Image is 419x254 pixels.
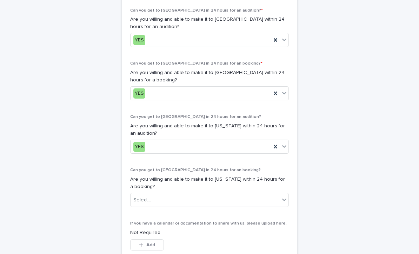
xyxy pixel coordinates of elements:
[130,61,262,66] span: Can you get to [GEOGRAPHIC_DATA] in 24 hours for an booking?
[130,229,289,236] p: Not Required
[130,221,287,226] span: If you have a calendar or documentation to share with us, please upload here.
[146,242,155,247] span: Add
[133,35,145,45] div: YES
[130,16,289,31] p: Are you willing and able to make it to [GEOGRAPHIC_DATA] within 24 hours for an audition?
[130,115,261,119] span: Can you get to [GEOGRAPHIC_DATA] in 24 hours for an audition?
[133,88,145,99] div: YES
[130,122,289,137] p: Are you willing and able to make it to [US_STATE] within 24 hours for an audition?
[133,142,145,152] div: YES
[130,69,289,84] p: Are you willing and able to make it to [GEOGRAPHIC_DATA] within 24 hours for a booking?
[133,196,151,204] div: Select...
[130,8,263,13] span: Can you get to [GEOGRAPHIC_DATA] in 24 hours for an audition?
[130,239,164,250] button: Add
[130,176,289,190] p: Are you willing and able to make it to [US_STATE] within 24 hours for a booking?
[130,168,261,172] span: Can you get to [GEOGRAPHIC_DATA] in 24 hours for an booking?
